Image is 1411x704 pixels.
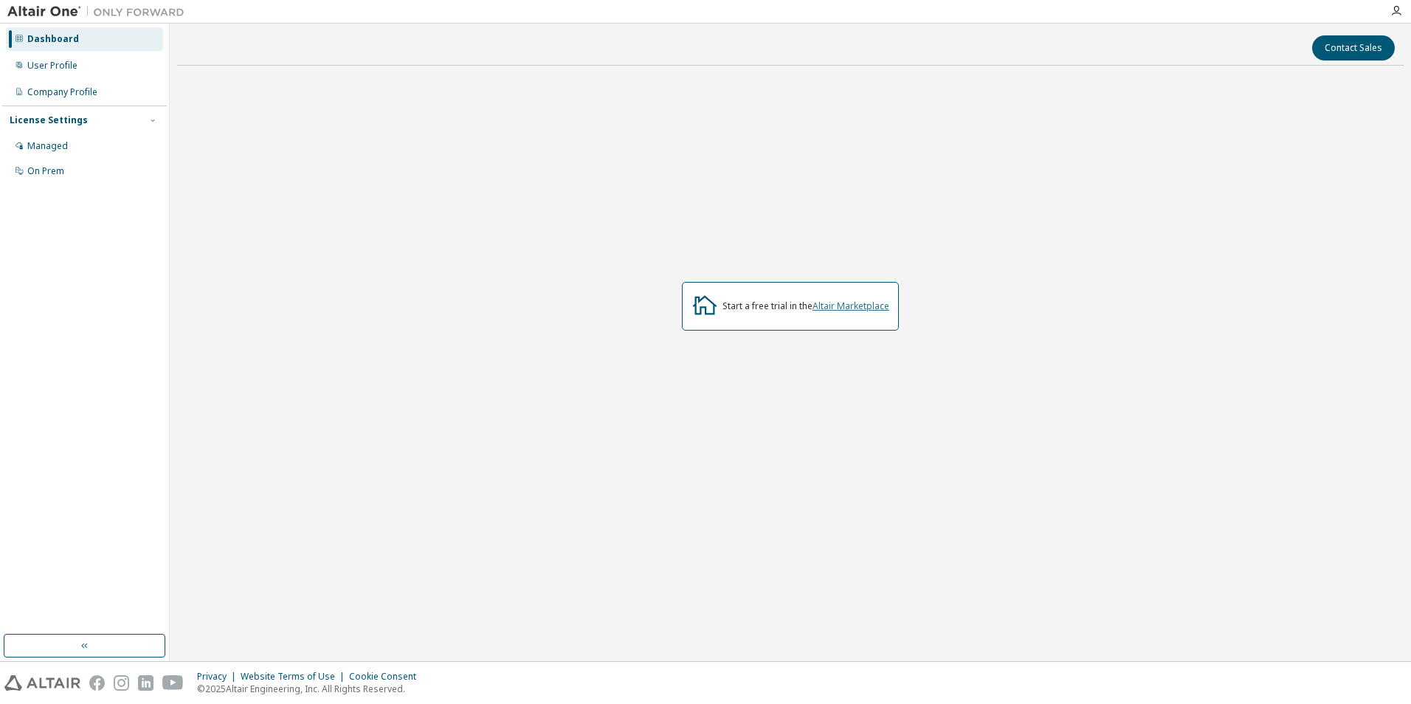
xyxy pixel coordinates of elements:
div: User Profile [27,60,77,72]
img: instagram.svg [114,675,129,691]
div: Dashboard [27,33,79,45]
p: © 2025 Altair Engineering, Inc. All Rights Reserved. [197,683,425,695]
div: Cookie Consent [349,671,425,683]
div: On Prem [27,165,64,177]
div: License Settings [10,114,88,126]
img: linkedin.svg [138,675,153,691]
img: youtube.svg [162,675,184,691]
div: Company Profile [27,86,97,98]
div: Managed [27,140,68,152]
img: facebook.svg [89,675,105,691]
div: Privacy [197,671,241,683]
div: Start a free trial in the [722,300,889,312]
img: altair_logo.svg [4,675,80,691]
button: Contact Sales [1312,35,1395,61]
div: Website Terms of Use [241,671,349,683]
a: Altair Marketplace [813,300,889,312]
img: Altair One [7,4,192,19]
